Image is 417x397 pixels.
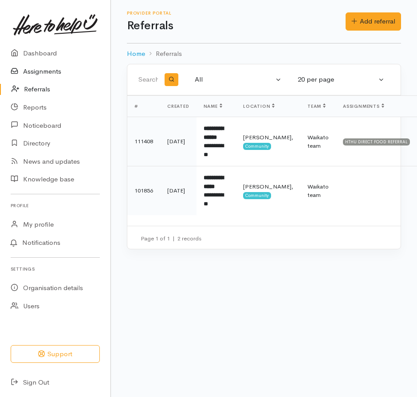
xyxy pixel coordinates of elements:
input: Search [138,69,160,90]
time: [DATE] [167,187,185,194]
span: Location [243,103,275,109]
div: 20 per page [298,75,377,85]
span: [PERSON_NAME], [243,134,293,141]
span: | [173,235,175,242]
div: HTHU DIRECT FOOD REFERRAL [343,138,410,145]
a: Add referral [346,12,401,31]
small: Page 1 of 1 2 records [141,235,201,242]
time: [DATE] [167,138,185,145]
span: [PERSON_NAME], [243,183,293,190]
li: Referrals [145,49,182,59]
h1: Referrals [127,20,346,32]
nav: breadcrumb [127,43,401,64]
td: 101856 [127,166,160,216]
button: Support [11,345,100,363]
h6: Profile [11,200,100,212]
th: Created [160,96,197,117]
th: # [127,96,160,117]
div: All [195,75,274,85]
a: Home [127,49,145,59]
div: Waikato team [307,182,329,200]
span: Community [243,143,271,150]
td: 111408 [127,117,160,166]
h6: Settings [11,263,100,275]
h6: Provider Portal [127,11,346,16]
span: Community [243,192,271,199]
span: Assignments [343,103,384,109]
span: Team [307,103,326,109]
div: Waikato team [307,133,329,150]
button: All [189,71,287,88]
span: Name [204,103,222,109]
button: 20 per page [292,71,390,88]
